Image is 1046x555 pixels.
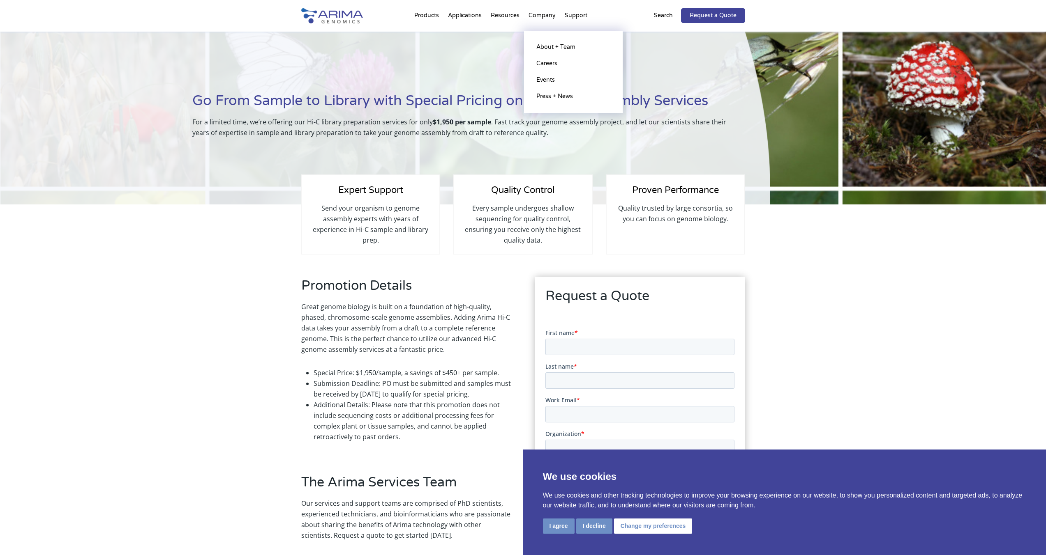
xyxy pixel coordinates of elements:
[314,399,511,442] li: Additional Details: Please note that this promotion does not include sequencing costs or addition...
[433,117,491,126] strong: $1,950 per sample
[543,491,1027,510] p: We use cookies and other tracking technologies to improve your browsing experience on our website...
[192,117,729,144] p: For a limited time, we’re offering our Hi-C library preparation services for only . Fast track yo...
[532,55,614,72] a: Careers
[192,92,729,117] h1: Go From Sample to Library with Special Pricing on Genome Assembly Services
[301,301,511,361] p: Great genome biology is built on a foundation of high-quality, phased, chromosome-scale genome as...
[301,277,511,301] h2: Promotion Details
[545,287,734,312] h2: Request a Quote
[543,518,575,534] button: I agree
[615,203,736,224] p: Quality trusted by large consortia, so you can focus on genome biology.
[614,518,693,534] button: Change my preferences
[491,185,554,195] span: Quality Control
[681,8,745,23] a: Request a Quote
[654,10,673,21] p: Search
[310,203,431,245] p: Send your organism to genome assembly experts with years of experience in Hi-C sample and library...
[532,88,614,105] a: Press + News
[338,185,403,195] span: Expert Support
[576,518,612,534] button: I decline
[314,367,511,378] li: Special Price: $1,950/sample, a savings of $450+ per sample.
[543,469,1027,484] p: We use cookies
[462,203,583,245] p: Every sample undergoes shallow sequencing for quality control, ensuring you receive only the high...
[532,72,614,88] a: Events
[532,39,614,55] a: About + Team
[314,378,511,399] li: Submission Deadline: PO must be submitted and samples must be received by [DATE] to qualify for s...
[632,185,719,195] span: Proven Performance
[301,473,511,498] h2: The Arima Services Team
[301,498,511,547] p: Our services and support teams are comprised of PhD scientists, experienced technicians, and bioi...
[301,8,363,23] img: Arima-Genomics-logo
